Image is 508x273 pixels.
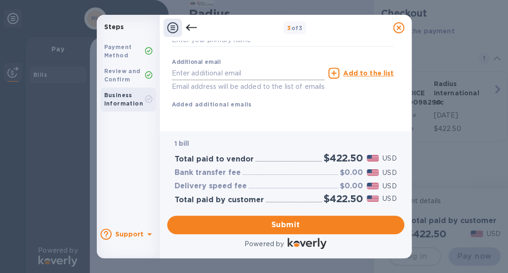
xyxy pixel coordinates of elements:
[287,25,291,31] span: 3
[175,219,397,230] span: Submit
[324,152,363,164] h2: $422.50
[104,23,124,31] b: Steps
[383,181,396,191] p: USD
[367,169,379,176] img: USD
[367,155,379,161] img: USD
[324,193,363,205] h2: $422.50
[245,239,284,249] p: Powered by
[172,81,325,92] p: Email address will be added to the list of emails
[115,230,144,238] b: Support
[343,69,394,77] u: Add to the list
[175,155,254,164] h3: Total paid to vendor
[172,60,221,65] label: Additional email
[104,92,143,107] b: Business Information
[172,101,252,108] b: Added additional emails
[167,216,404,234] button: Submit
[175,196,264,205] h3: Total paid by customer
[287,25,302,31] b: of 3
[175,140,189,147] b: 1 bill
[104,43,132,59] b: Payment Method
[288,238,326,249] img: Logo
[367,195,379,202] img: USD
[367,183,379,189] img: USD
[175,168,241,177] h3: Bank transfer fee
[383,194,396,204] p: USD
[104,68,141,83] b: Review and Confirm
[383,154,396,163] p: USD
[383,168,396,178] p: USD
[175,182,247,191] h3: Delivery speed fee
[340,182,363,191] h3: $0.00
[340,168,363,177] h3: $0.00
[172,66,325,80] input: Enter additional email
